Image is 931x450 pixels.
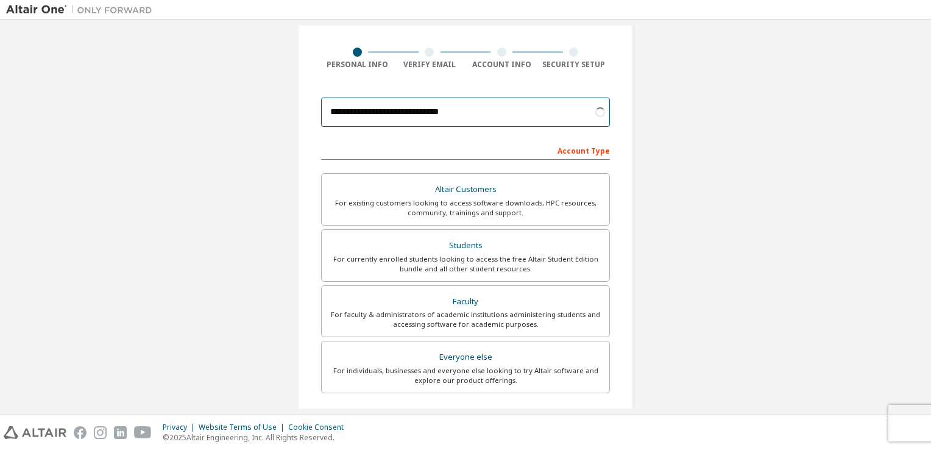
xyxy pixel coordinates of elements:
div: Everyone else [329,349,602,366]
div: Students [329,237,602,254]
div: Verify Email [394,60,466,70]
img: linkedin.svg [114,426,127,439]
div: Account Type [321,140,610,160]
img: altair_logo.svg [4,426,66,439]
div: For currently enrolled students looking to access the free Altair Student Edition bundle and all ... [329,254,602,274]
img: Altair One [6,4,158,16]
div: Account Info [466,60,538,70]
p: © 2025 Altair Engineering, Inc. All Rights Reserved. [163,432,351,443]
div: For individuals, businesses and everyone else looking to try Altair software and explore our prod... [329,366,602,385]
div: Altair Customers [329,181,602,198]
div: Cookie Consent [288,423,351,432]
div: Personal Info [321,60,394,70]
div: Security Setup [538,60,611,70]
img: facebook.svg [74,426,87,439]
div: Privacy [163,423,199,432]
div: For faculty & administrators of academic institutions administering students and accessing softwa... [329,310,602,329]
div: Faculty [329,293,602,310]
div: Website Terms of Use [199,423,288,432]
img: youtube.svg [134,426,152,439]
img: instagram.svg [94,426,107,439]
div: For existing customers looking to access software downloads, HPC resources, community, trainings ... [329,198,602,218]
